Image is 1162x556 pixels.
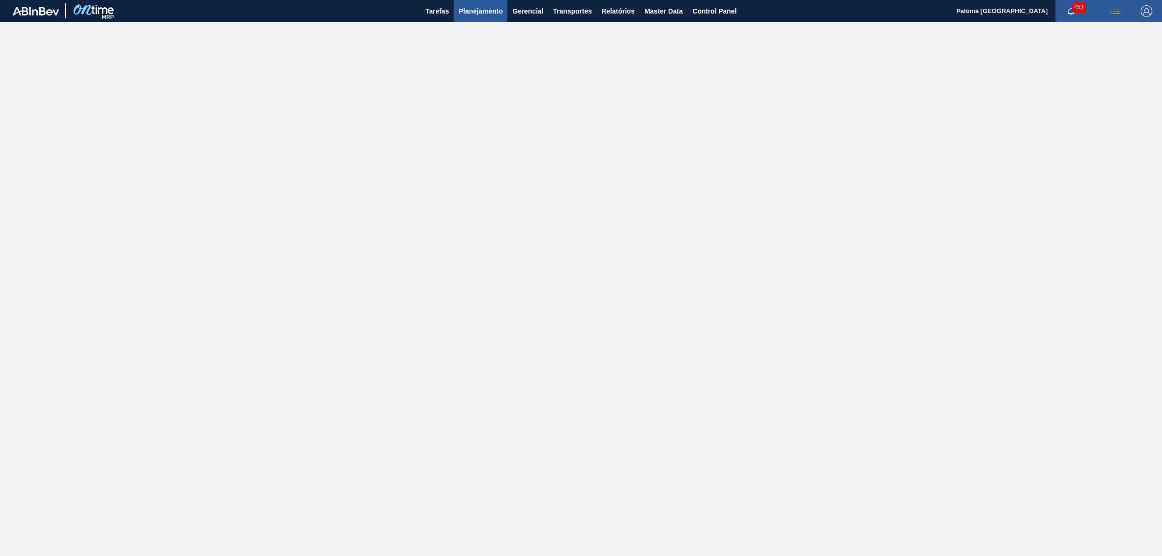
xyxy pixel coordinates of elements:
[553,5,592,17] span: Transportes
[459,5,503,17] span: Planejamento
[13,7,59,15] img: TNhmsLtSVTkK8tSr43FrP2fwEKptu5GPRR3wAAAABJRU5ErkJggg==
[426,5,449,17] span: Tarefas
[1055,4,1086,18] button: Notificações
[601,5,634,17] span: Relatórios
[692,5,736,17] span: Control Panel
[644,5,683,17] span: Master Data
[1110,5,1121,17] img: userActions
[1072,2,1086,13] span: 453
[512,5,543,17] span: Gerencial
[1141,5,1152,17] img: Logout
